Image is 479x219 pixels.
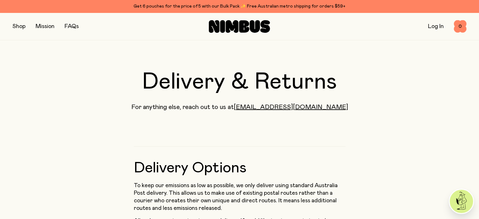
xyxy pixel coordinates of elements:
[450,190,473,213] img: agent
[234,104,348,110] a: [EMAIL_ADDRESS][DOMAIN_NAME]
[454,20,466,33] button: 0
[13,71,466,93] h1: Delivery & Returns
[13,3,466,10] div: Get 6 pouches for the price of 5 with our Bulk Pack ✨ Free Australian metro shipping for orders $59+
[36,24,54,29] a: Mission
[13,103,466,111] p: For anything else, reach out to us at
[134,146,345,176] h2: Delivery Options
[428,24,444,29] a: Log In
[134,182,345,212] p: To keep our emissions as low as possible, we only deliver using standard Australia Post delivery....
[65,24,79,29] a: FAQs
